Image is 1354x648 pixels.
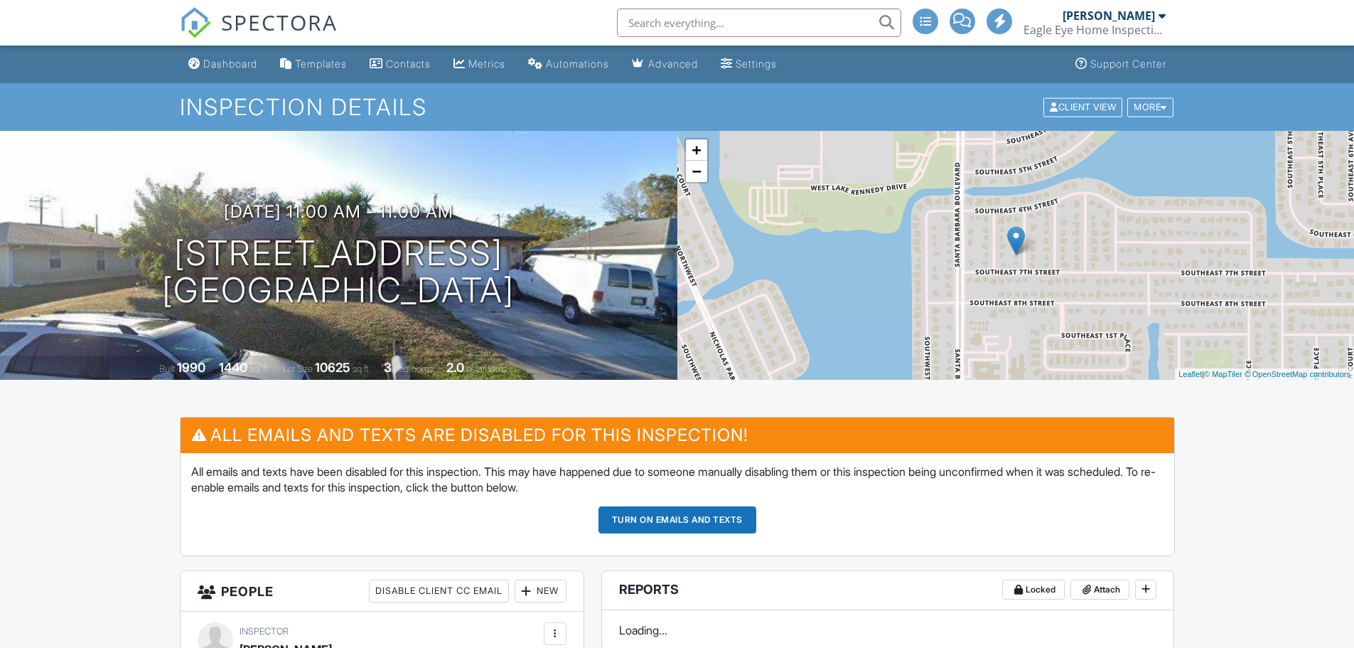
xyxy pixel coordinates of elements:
[1175,368,1354,381] div: |
[448,51,511,78] a: Metrics
[1042,101,1126,112] a: Client View
[468,58,505,70] div: Metrics
[274,51,353,78] a: Templates
[249,363,269,374] span: sq. ft.
[386,58,431,70] div: Contacts
[183,51,263,78] a: Dashboard
[626,51,704,78] a: Advanced
[648,58,698,70] div: Advanced
[369,580,509,602] div: Disable Client CC Email
[162,235,515,310] h1: [STREET_ADDRESS] [GEOGRAPHIC_DATA]
[180,95,1175,119] h1: Inspection Details
[522,51,615,78] a: Automations (Advanced)
[177,360,205,375] div: 1990
[315,360,350,375] div: 10625
[515,580,566,602] div: New
[191,464,1164,496] p: All emails and texts have been disabled for this inspection. This may have happened due to someon...
[1023,23,1166,37] div: Eagle Eye Home Inspection
[598,506,756,533] button: Turn on emails and texts
[1245,370,1350,378] a: © OpenStreetMap contributors
[203,58,257,70] div: Dashboard
[159,363,175,374] span: Built
[219,360,247,375] div: 1440
[181,418,1174,452] h3: All emails and texts are disabled for this inspection!
[283,363,313,374] span: Lot Size
[466,363,507,374] span: bathrooms
[617,9,901,37] input: Search everything...
[686,139,707,161] a: Zoom in
[1043,97,1122,117] div: Client View
[686,161,707,182] a: Zoom out
[180,19,338,49] a: SPECTORA
[1178,370,1202,378] a: Leaflet
[181,571,584,612] h3: People
[546,58,609,70] div: Automations
[715,51,783,78] a: Settings
[224,202,453,221] h3: [DATE] 11:00 am - 11:00 am
[446,360,464,375] div: 2.0
[353,363,370,374] span: sq.ft.
[240,626,289,637] span: Inspector
[180,7,211,38] img: The Best Home Inspection Software - Spectora
[1070,51,1172,78] a: Support Center
[1063,9,1155,23] div: [PERSON_NAME]
[1127,97,1173,117] div: More
[295,58,347,70] div: Templates
[384,360,392,375] div: 3
[1090,58,1166,70] div: Support Center
[394,363,433,374] span: bedrooms
[736,58,777,70] div: Settings
[1204,370,1242,378] a: © MapTiler
[221,7,338,37] span: SPECTORA
[364,51,436,78] a: Contacts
